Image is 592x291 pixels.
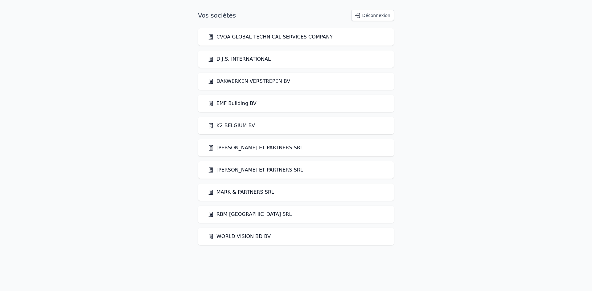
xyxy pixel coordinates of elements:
[208,188,274,196] a: MARK & PARTNERS SRL
[208,100,257,107] a: EMF Building BV
[351,10,394,21] button: Déconnexion
[208,55,271,63] a: D.J.S. INTERNATIONAL
[208,33,333,41] a: CVOA GLOBAL TECHNICAL SERVICES COMPANY
[198,11,236,20] h1: Vos sociétés
[208,211,292,218] a: RBM [GEOGRAPHIC_DATA] SRL
[208,78,290,85] a: DAKWERKEN VERSTREPEN BV
[208,233,271,240] a: WORLD VISION BD BV
[208,166,303,174] a: [PERSON_NAME] ET PARTNERS SRL
[208,122,255,129] a: K2 BELGIUM BV
[208,144,303,152] a: [PERSON_NAME] ET PARTNERS SRL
